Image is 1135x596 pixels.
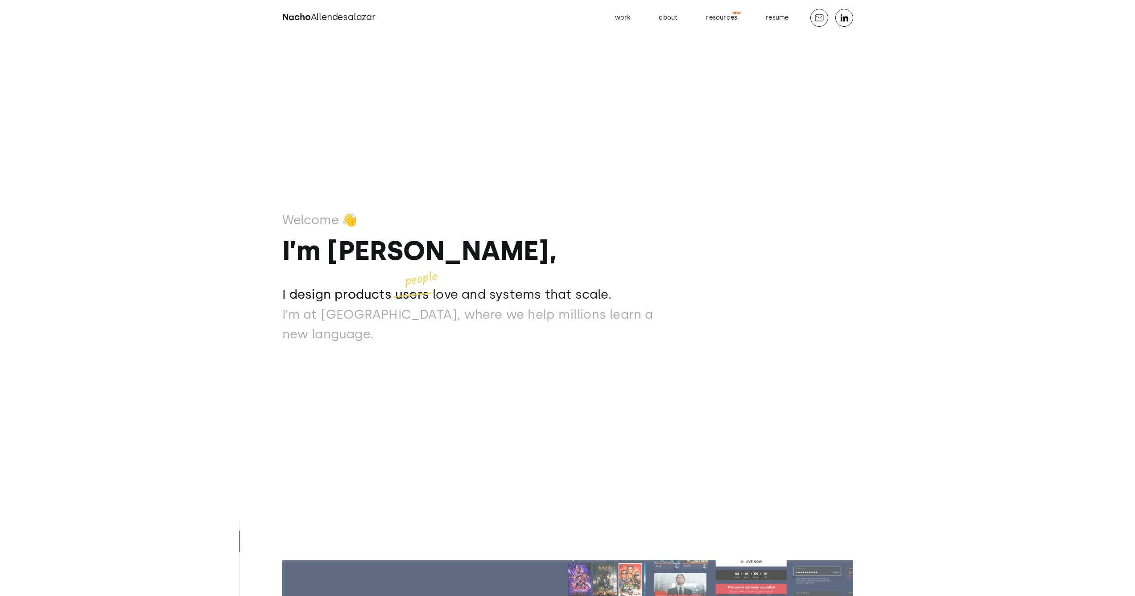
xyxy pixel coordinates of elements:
[282,304,682,345] p: I’m at [GEOGRAPHIC_DATA], where we help millions learn a new language.
[652,11,685,25] a: about
[282,11,376,25] a: home
[615,12,631,24] div: work
[282,284,429,304] p: I design products users
[404,269,439,289] p: people
[706,12,737,24] div: resources
[282,11,376,25] h2: Nacho
[659,12,677,24] div: about
[311,12,376,22] span: Allendesalazar
[699,11,744,25] a: resources
[282,234,557,267] strong: I’m [PERSON_NAME],
[282,284,682,304] p: I design products users love and systems that scale.
[759,11,796,25] a: resume
[342,210,357,230] p: 👋
[608,11,638,25] a: work
[766,12,788,24] div: resume
[282,210,339,230] p: Welcome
